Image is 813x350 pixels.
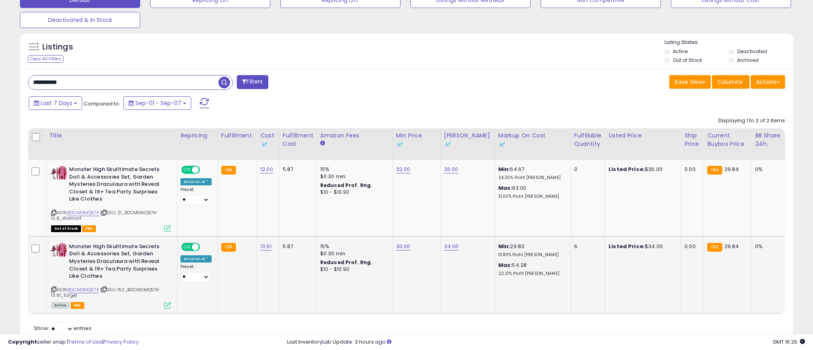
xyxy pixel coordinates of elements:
[669,75,711,89] button: Save View
[182,243,192,250] span: ON
[320,166,387,173] div: 15%
[396,243,410,251] a: 30.00
[320,173,387,180] div: $0.30 min
[724,243,739,250] span: 29.84
[320,266,387,273] div: $10 - $10.90
[498,185,565,199] div: 93.00
[755,166,781,173] div: 0%
[609,131,678,140] div: Listed Price
[180,255,212,262] div: Amazon AI *
[51,209,158,221] span: | SKU: 21_B0CMGMQ57K-12.8_Walmart
[498,262,565,276] div: 54.28
[717,78,742,86] span: Columns
[684,131,700,148] div: Ship Price
[684,243,698,250] div: 0.00
[51,225,81,232] span: All listings that are currently out of stock and unavailable for purchase on Amazon
[320,131,389,140] div: Amazon Fees
[724,165,739,173] span: 29.84
[498,184,512,192] b: Max:
[320,243,387,250] div: 15%
[221,243,236,252] small: FBA
[199,243,212,250] span: OFF
[498,175,565,181] p: 24.25% Profit [PERSON_NAME]
[182,167,192,173] span: ON
[67,286,99,293] a: B0CMGMQ57K
[609,243,645,250] b: Listed Price:
[444,131,492,148] div: [PERSON_NAME]
[664,39,793,46] p: Listing States:
[396,165,410,173] a: 32.00
[135,99,181,107] span: Sep-01 - Sep-07
[180,264,212,282] div: Preset:
[444,140,492,148] div: Some or all of the values in this column are provided from Inventory Lab.
[444,140,452,148] img: InventoryLab Logo
[199,167,212,173] span: OFF
[221,166,236,175] small: FBA
[51,243,67,257] img: 51RNx+DMswL._SL40_.jpg
[498,140,567,148] div: Some or all of the values in this column are provided from Inventory Lab.
[707,131,748,148] div: Current Buybox Price
[82,225,96,232] span: FBA
[320,140,325,147] small: Amazon Fees.
[8,338,139,346] div: seller snap | |
[609,165,645,173] b: Listed Price:
[444,243,459,251] a: 34.00
[180,187,212,205] div: Preset:
[103,338,139,346] a: Privacy Policy
[498,243,565,258] div: 29.83
[320,189,387,196] div: $10 - $10.90
[260,140,268,148] img: InventoryLab Logo
[498,194,565,199] p: 31.00% Profit [PERSON_NAME]
[498,140,506,148] img: InventoryLab Logo
[707,243,722,252] small: FBA
[180,178,212,185] div: Amazon AI *
[83,100,120,107] span: Compared to:
[684,166,698,173] div: 0.00
[737,57,759,64] label: Archived
[260,165,273,173] a: 12.00
[673,57,702,64] label: Out of Stock
[574,243,599,250] div: 6
[260,131,276,148] div: Cost
[51,243,171,308] div: ASIN:
[320,259,373,266] b: Reduced Prof. Rng.
[609,243,675,250] div: $34.00
[755,131,784,148] div: BB Share 24h.
[49,131,174,140] div: Title
[260,243,272,251] a: 13.91
[8,338,37,346] strong: Copyright
[67,209,99,216] a: B0CMGMQ57K
[283,131,313,148] div: Fulfillment Cost
[51,166,171,231] div: ASIN:
[498,271,565,276] p: 22.21% Profit [PERSON_NAME]
[237,75,268,89] button: Filters
[498,165,510,173] b: Min:
[498,252,565,258] p: 13.83% Profit [PERSON_NAME]
[609,166,675,173] div: $36.00
[673,48,688,55] label: Active
[320,182,373,189] b: Reduced Prof. Rng.
[287,338,805,346] div: Last InventoryLab Update: 3 hours ago.
[42,42,73,53] h5: Listings
[69,243,166,282] b: Monster High Skulltimate Secrets Doll & Accessories Set, Garden Mysteries Draculaura with Reveal ...
[751,75,785,89] button: Actions
[712,75,750,89] button: Columns
[498,131,567,148] div: Markup on Cost
[51,166,67,180] img: 51RNx+DMswL._SL40_.jpg
[41,99,72,107] span: Last 7 Days
[221,131,254,140] div: Fulfillment
[68,338,102,346] a: Terms of Use
[51,286,161,298] span: | SKU: 152_B0CMGMQ57K-13.91_Target
[396,131,437,148] div: Min Price
[574,131,602,148] div: Fulfillable Quantity
[396,140,437,148] div: Some or all of the values in this column are provided from Inventory Lab.
[320,250,387,257] div: $0.30 min
[574,166,599,173] div: 0
[123,96,191,110] button: Sep-01 - Sep-07
[498,166,565,181] div: 64.67
[51,302,69,309] span: All listings currently available for purchase on Amazon
[707,166,722,175] small: FBA
[444,165,458,173] a: 36.00
[29,96,82,110] button: Last 7 Days
[718,117,785,125] div: Displaying 1 to 2 of 2 items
